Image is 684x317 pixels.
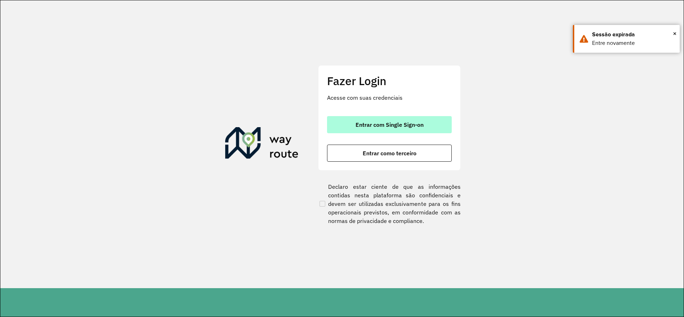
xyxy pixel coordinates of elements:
[592,39,674,47] div: Entre novamente
[225,127,299,161] img: Roteirizador AmbevTech
[673,28,677,39] span: ×
[327,145,452,162] button: button
[327,116,452,133] button: button
[327,74,452,88] h2: Fazer Login
[318,182,461,225] label: Declaro estar ciente de que as informações contidas nesta plataforma são confidenciais e devem se...
[592,30,674,39] div: Sessão expirada
[673,28,677,39] button: Close
[327,93,452,102] p: Acesse com suas credenciais
[363,150,416,156] span: Entrar como terceiro
[356,122,424,128] span: Entrar com Single Sign-on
